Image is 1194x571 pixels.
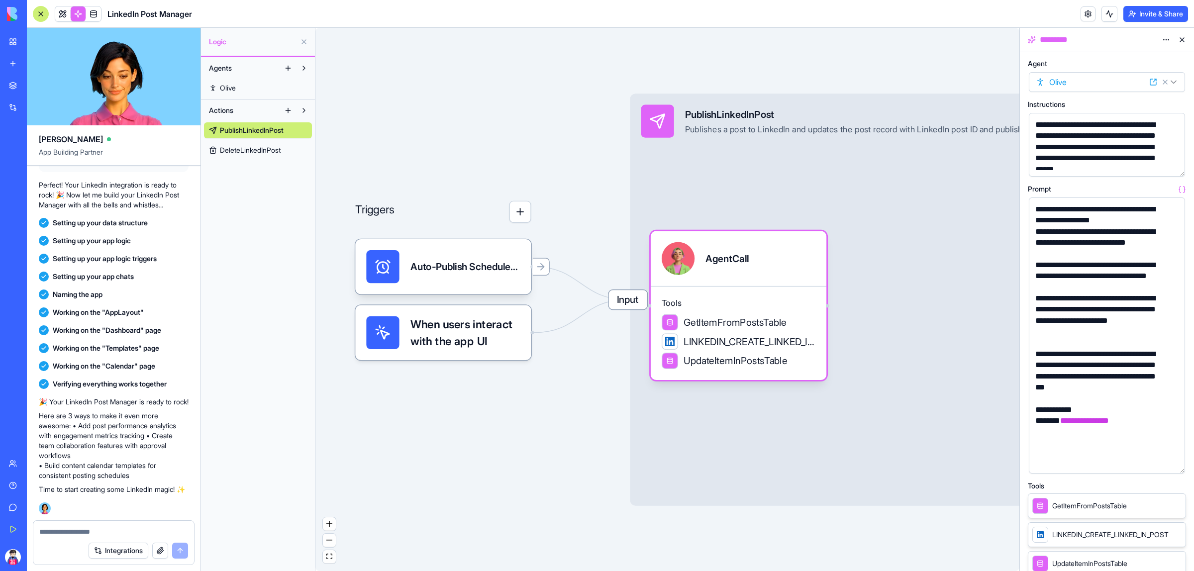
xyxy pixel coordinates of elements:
button: Actions [204,102,280,118]
span: UpdateItemInPostsTable [684,354,787,368]
span: Setting up your app chats [53,272,134,282]
span: Working on the "Dashboard" page [53,325,161,335]
g: Edge from UI_TRIGGERS to 68dc1361945c235c93db1adb [534,300,627,333]
span: [PERSON_NAME] [39,133,103,145]
span: Tools [1028,482,1044,489]
div: Publishes a post to LinkedIn and updates the post record with LinkedIn post ID and published date [685,124,1051,135]
span: UpdateItemInPostsTable [1052,559,1127,569]
button: zoom out [323,534,336,547]
button: fit view [323,550,336,564]
g: Edge from 68dc137895d650ec57d91f26 to 68dc1361945c235c93db1adb [534,267,627,299]
span: Agents [209,63,232,73]
div: InputPublishLinkedInPostPublishes a post to LinkedIn and updates the post record with LinkedIn po... [630,94,1139,505]
span: Working on the "Calendar" page [53,361,155,371]
span: App Building Partner [39,147,189,165]
span: Instructions [1028,101,1065,108]
span: When users interact with the app UI [410,316,520,349]
img: ACg8ocKqgQ59wAqeaR-2scDtqe7u8CYRTNIq94FtC3oB8iSVN2qKHafs=s96-c [5,549,21,565]
a: PublishLinkedInPost [204,122,312,138]
span: Actions [209,105,233,115]
button: Agents [204,60,280,76]
p: Perfect! Your LinkedIn integration is ready to rock! 🎉 Now let me build your LinkedIn Post Manage... [39,180,189,210]
div: AgentCall [705,252,749,266]
p: Here are 3 ways to make it even more awesome: • Add post performance analytics with engagement me... [39,411,189,480]
span: Verifying everything works together [53,379,167,389]
span: PublishLinkedInPost [220,125,284,135]
span: Tools [662,297,815,308]
div: Auto-Publish Scheduled PostsTrigger [355,239,531,294]
span: Logic [209,37,296,47]
p: 🎉 Your LinkedIn Post Manager is ready to rock! [39,397,189,407]
span: GetItemFromPostsTable [684,315,787,329]
img: logo [7,7,69,21]
span: LINKEDIN_CREATE_LINKED_IN_POST [684,335,815,349]
span: LINKEDIN_CREATE_LINKED_IN_POST [1052,530,1169,540]
span: Setting up your data structure [53,218,148,228]
button: Integrations [89,543,148,559]
span: DeleteLinkedInPost [220,145,281,155]
span: Working on the "AppLayout" [53,307,144,317]
span: Working on the "Templates" page [53,343,159,353]
span: LinkedIn Post Manager [107,8,192,20]
a: DeleteLinkedInPost [204,142,312,158]
span: Naming the app [53,289,102,299]
div: When users interact with the app UI [355,305,531,360]
button: Invite & Share [1123,6,1188,22]
div: PublishLinkedInPost [685,107,1051,121]
span: Input [609,290,647,309]
p: Time to start creating some LinkedIn magic! ✨ [39,484,189,494]
span: Prompt [1028,186,1051,192]
span: GetItemFromPostsTable [1052,501,1127,511]
div: AgentCallToolsGetItemFromPostsTableLINKEDIN_CREATE_LINKED_IN_POSTUpdateItemInPostsTable [651,231,826,380]
p: Triggers [355,201,395,223]
img: Ella_00000_wcx2te.png [39,502,51,514]
a: Olive [204,80,312,96]
div: Triggers [355,157,531,360]
button: zoom in [323,517,336,531]
span: Olive [220,83,236,93]
span: Agent [1028,60,1047,67]
span: Setting up your app logic [53,236,131,246]
span: Setting up your app logic triggers [53,254,157,264]
div: Auto-Publish Scheduled PostsTrigger [410,260,520,274]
